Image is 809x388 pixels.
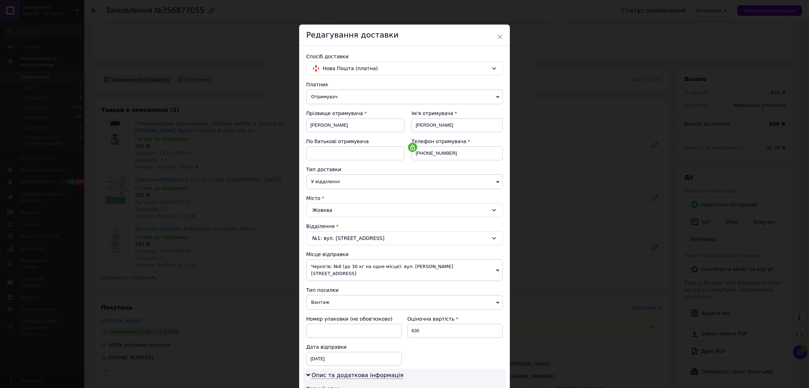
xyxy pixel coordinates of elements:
span: × [496,31,503,43]
span: Платник [306,82,328,87]
span: Тип доставки [306,167,341,172]
div: Редагування доставки [299,25,510,46]
input: +380 [412,146,503,160]
span: Телефон отримувача [412,139,466,144]
div: Жовква [306,203,503,217]
div: Дата відправки [306,343,402,350]
div: №1: вул. [STREET_ADDRESS] [306,231,503,245]
span: Тип посилки [306,287,338,293]
div: Оціночна вартість [407,315,503,322]
span: Прізвище отримувача [306,111,363,116]
span: По батькові отримувача [306,139,369,144]
span: Опис та додаткова інформація [311,372,403,379]
span: У відділенні [306,174,503,189]
span: Отримувач [306,89,503,104]
span: Вантаж [306,295,503,310]
span: Місце відправки [306,252,349,257]
div: Місто [306,195,503,202]
span: Чернігів: №8 (до 30 кг на одне місце): вул. [PERSON_NAME][STREET_ADDRESS] [306,259,503,281]
div: Спосіб доставки [306,53,503,60]
span: Нова Пошта (платна) [323,65,488,72]
div: Номер упаковки (не обов'язково) [306,315,402,322]
span: Ім'я отримувача [412,111,453,116]
div: Відділення [306,223,503,230]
